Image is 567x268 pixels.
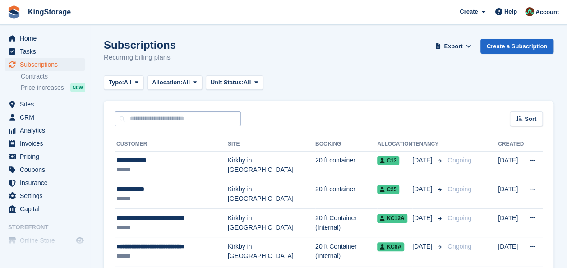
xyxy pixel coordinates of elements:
[5,98,85,111] a: menu
[480,39,553,54] a: Create a Subscription
[244,78,251,87] span: All
[228,151,315,180] td: Kirkby in [GEOGRAPHIC_DATA]
[525,7,534,16] img: John King
[377,242,404,251] span: KC8A
[20,32,74,45] span: Home
[104,39,176,51] h1: Subscriptions
[498,208,524,237] td: [DATE]
[228,180,315,209] td: Kirkby in [GEOGRAPHIC_DATA]
[377,156,399,165] span: C13
[152,78,182,87] span: Allocation:
[20,176,74,189] span: Insurance
[498,137,524,152] th: Created
[447,185,471,193] span: Ongoing
[20,45,74,58] span: Tasks
[5,234,85,247] a: menu
[377,137,412,152] th: Allocation
[147,75,202,90] button: Allocation: All
[182,78,190,87] span: All
[228,237,315,266] td: Kirkby in [GEOGRAPHIC_DATA]
[124,78,132,87] span: All
[504,7,517,16] span: Help
[412,156,434,165] span: [DATE]
[5,124,85,137] a: menu
[315,237,377,266] td: 20 ft Container (Internal)
[20,111,74,124] span: CRM
[447,214,471,222] span: Ongoing
[21,83,85,92] a: Price increases NEW
[447,243,471,250] span: Ongoing
[5,176,85,189] a: menu
[525,115,536,124] span: Sort
[433,39,473,54] button: Export
[20,98,74,111] span: Sites
[211,78,244,87] span: Unit Status:
[498,180,524,209] td: [DATE]
[5,32,85,45] a: menu
[104,75,143,90] button: Type: All
[498,237,524,266] td: [DATE]
[5,111,85,124] a: menu
[5,203,85,215] a: menu
[20,163,74,176] span: Coupons
[412,137,444,152] th: Tenancy
[5,163,85,176] a: menu
[20,124,74,137] span: Analytics
[498,151,524,180] td: [DATE]
[21,72,85,81] a: Contracts
[5,189,85,202] a: menu
[377,185,399,194] span: C25
[412,213,434,223] span: [DATE]
[20,234,74,247] span: Online Store
[206,75,263,90] button: Unit Status: All
[228,137,315,152] th: Site
[412,185,434,194] span: [DATE]
[5,58,85,71] a: menu
[447,157,471,164] span: Ongoing
[315,180,377,209] td: 20 ft container
[5,137,85,150] a: menu
[115,137,228,152] th: Customer
[74,235,85,246] a: Preview store
[5,45,85,58] a: menu
[460,7,478,16] span: Create
[412,242,434,251] span: [DATE]
[535,8,559,17] span: Account
[315,151,377,180] td: 20 ft container
[20,203,74,215] span: Capital
[109,78,124,87] span: Type:
[20,189,74,202] span: Settings
[444,42,462,51] span: Export
[104,52,176,63] p: Recurring billing plans
[20,137,74,150] span: Invoices
[5,150,85,163] a: menu
[315,208,377,237] td: 20 ft Container (Internal)
[7,5,21,19] img: stora-icon-8386f47178a22dfd0bd8f6a31ec36ba5ce8667c1dd55bd0f319d3a0aa187defe.svg
[70,83,85,92] div: NEW
[24,5,74,19] a: KingStorage
[8,223,90,232] span: Storefront
[377,214,407,223] span: KC12A
[315,137,377,152] th: Booking
[20,150,74,163] span: Pricing
[21,83,64,92] span: Price increases
[20,58,74,71] span: Subscriptions
[228,208,315,237] td: Kirkby in [GEOGRAPHIC_DATA]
